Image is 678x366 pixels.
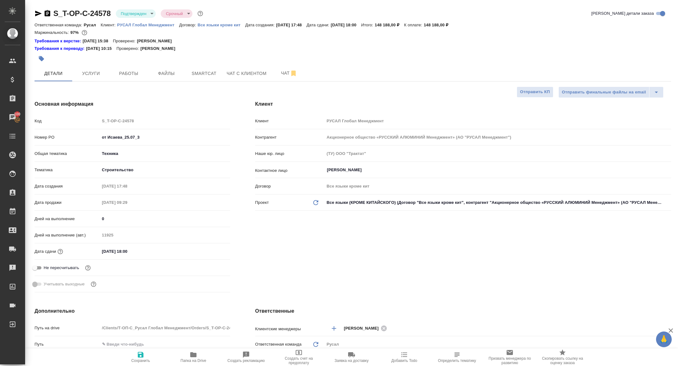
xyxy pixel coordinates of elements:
[438,358,476,363] span: Определить тематику
[100,323,230,332] input: Пустое поле
[2,109,24,125] a: 100
[325,133,671,142] input: Пустое поле
[325,339,671,350] div: Русал
[100,231,230,240] input: Пустое поле
[255,167,325,174] p: Контактное лицо
[227,70,266,77] span: Чат с клиентом
[255,100,671,108] h4: Клиент
[167,348,220,366] button: Папка на Drive
[35,38,83,44] div: Нажми, чтобы открыть папку с инструкцией
[35,23,84,27] p: Ответственная команда:
[272,348,325,366] button: Создать счет на предоплату
[274,69,304,77] span: Чат
[100,247,155,256] input: ✎ Введи что-нибудь
[84,264,92,272] button: Включи, если не хочешь, чтобы указанная дата сдачи изменилась после переставления заказа в 'Подтв...
[113,38,137,44] p: Проверено:
[35,134,100,141] p: Номер PO
[80,29,89,37] button: 4224.00 RUB;
[255,183,325,189] p: Договор
[220,348,272,366] button: Создать рекламацию
[35,151,100,157] p: Общая тематика
[255,199,269,206] p: Проект
[100,116,230,125] input: Пустое поле
[35,30,70,35] p: Маржинальность:
[255,341,302,347] p: Ответственная команда
[179,23,198,27] p: Договор:
[35,10,42,17] button: Скопировать ссылку для ЯМессенджера
[325,116,671,125] input: Пустое поле
[140,45,180,52] p: [PERSON_NAME]
[562,89,646,96] span: Отправить финальные файлы на email
[668,169,669,171] button: Open
[100,182,155,191] input: Пустое поле
[659,333,669,346] span: 🙏
[391,358,417,363] span: Добавить Todo
[70,30,80,35] p: 97%
[558,87,664,98] div: split button
[35,199,100,206] p: Дата продажи
[114,348,167,366] button: Сохранить
[35,167,100,173] p: Тематика
[276,356,321,365] span: Создать счет на предоплату
[10,111,24,117] span: 100
[326,321,342,336] button: Добавить менеджера
[38,70,68,77] span: Детали
[375,23,404,27] p: 148 188,00 ₽
[76,70,106,77] span: Услуги
[100,133,230,142] input: ✎ Введи что-нибудь
[591,10,654,17] span: [PERSON_NAME] детали заказа
[100,214,230,223] input: ✎ Введи что-нибудь
[325,149,671,158] input: Пустое поле
[245,23,276,27] p: Дата создания:
[325,182,671,191] input: Пустое поле
[540,356,585,365] span: Скопировать ссылку на оценку заказа
[100,148,230,159] div: Техника
[487,356,532,365] span: Призвать менеджера по развитию
[35,183,100,189] p: Дата создания
[255,151,325,157] p: Наше юр. лицо
[131,358,150,363] span: Сохранить
[84,23,101,27] p: Русал
[100,340,230,349] input: ✎ Введи что-нибудь
[35,232,100,238] p: Дней на выполнение (авт.)
[56,247,64,256] button: Если добавить услуги и заполнить их объемом, то дата рассчитается автоматически
[35,45,86,52] div: Нажми, чтобы открыть папку с инструкцией
[331,23,361,27] p: [DATE] 18:00
[89,280,98,288] button: Выбери, если сб и вс нужно считать рабочими днями для выполнения заказа.
[431,348,483,366] button: Определить тематику
[44,281,85,287] span: Учитывать выходные
[180,358,206,363] span: Папка на Drive
[483,348,536,366] button: Призвать менеджера по развитию
[35,341,100,347] p: Путь
[114,70,144,77] span: Работы
[361,23,374,27] p: Итого:
[325,197,671,208] div: Все языки (КРОМЕ КИТАЙСКОГО) (Договор "Все языки кроме кит", контрагент "Акционерное общество «РУ...
[100,198,155,207] input: Пустое поле
[536,348,589,366] button: Скопировать ссылку на оценку заказа
[83,38,113,44] p: [DATE] 15:38
[656,332,672,347] button: 🙏
[35,38,83,44] a: Требования к верстке:
[44,265,79,271] span: Не пересчитывать
[35,118,100,124] p: Код
[344,325,383,332] span: [PERSON_NAME]
[116,45,141,52] p: Проверено:
[378,348,431,366] button: Добавить Todo
[151,70,181,77] span: Файлы
[137,38,176,44] p: [PERSON_NAME]
[424,23,453,27] p: 148 188,00 ₽
[164,11,185,16] button: Срочный
[255,326,325,332] p: Клиентские менеджеры
[161,9,192,18] div: Подтвержден
[189,70,219,77] span: Smartcat
[119,11,148,16] button: Подтвержден
[35,45,86,52] a: Требования к переводу:
[35,52,48,66] button: Добавить тэг
[344,324,389,332] div: [PERSON_NAME]
[306,23,331,27] p: Дата сдачи:
[35,307,230,315] h4: Дополнительно
[35,216,100,222] p: Дней на выполнение
[255,307,671,315] h4: Ответственные
[117,23,179,27] p: РУСАЛ Глобал Менеджмент
[53,9,111,18] a: S_T-OP-C-24578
